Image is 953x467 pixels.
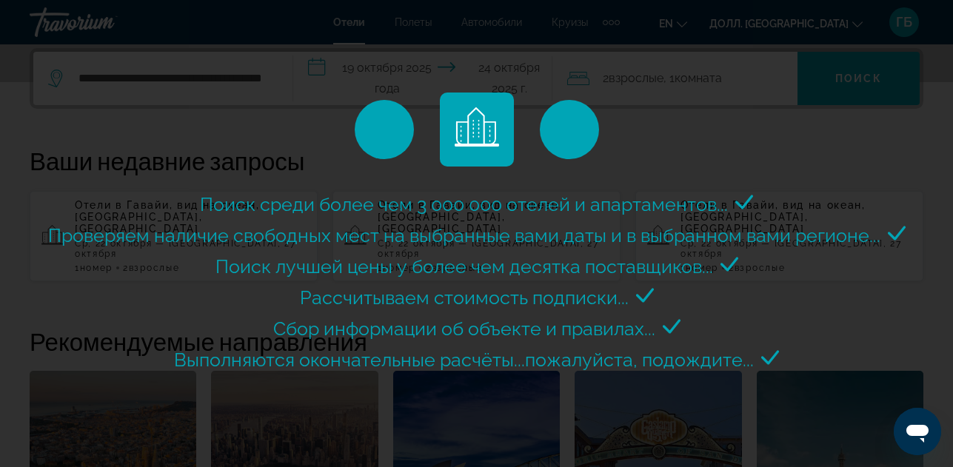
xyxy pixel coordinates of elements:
[200,193,728,215] ya-tr-span: Поиск среди более чем 3 000 000 отелей и апартаментов...
[525,349,754,371] ya-tr-span: пожалуйста, подождите...
[174,349,525,371] ya-tr-span: Выполняются окончательные расчёты...
[894,408,941,455] iframe: Кнопка запуска окна обмена сообщениями
[273,318,655,340] ya-tr-span: Сбор информации об объекте и правилах...
[48,224,880,246] ya-tr-span: Проверяем наличие свободных мест на выбранные вами даты и в выбранном вами регионе...
[300,286,629,309] ya-tr-span: Рассчитываем стоимость подписки...
[215,255,713,278] ya-tr-span: Поиск лучшей цены у более чем десятка поставщиков...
